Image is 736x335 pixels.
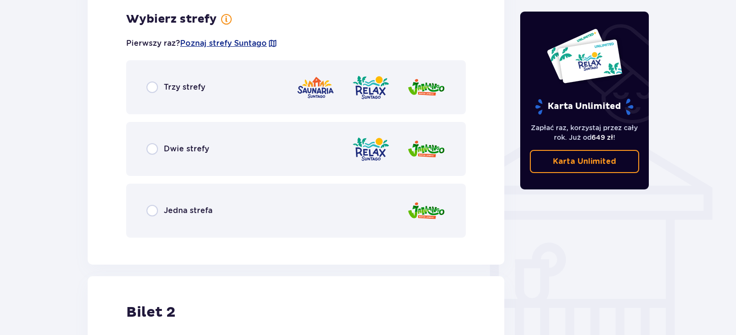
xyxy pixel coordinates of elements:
[546,28,623,84] img: Dwie karty całoroczne do Suntago z napisem 'UNLIMITED RELAX', na białym tle z tropikalnymi liśćmi...
[530,150,640,173] a: Karta Unlimited
[407,197,446,225] img: Jamango
[553,156,616,167] p: Karta Unlimited
[534,98,634,115] p: Karta Unlimited
[407,74,446,101] img: Jamango
[407,135,446,163] img: Jamango
[164,144,209,154] span: Dwie strefy
[352,135,390,163] img: Relax
[164,205,212,216] span: Jedna strefa
[530,123,640,142] p: Zapłać raz, korzystaj przez cały rok. Już od !
[296,74,335,101] img: Saunaria
[591,134,613,141] span: 649 zł
[126,38,277,49] p: Pierwszy raz?
[126,12,217,27] h3: Wybierz strefy
[352,74,390,101] img: Relax
[164,82,205,93] span: Trzy strefy
[126,303,175,322] h2: Bilet 2
[180,38,267,49] a: Poznaj strefy Suntago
